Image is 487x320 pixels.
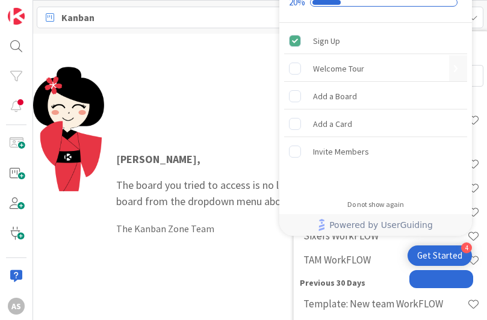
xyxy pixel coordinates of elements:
[8,8,25,25] img: Visit kanbanzone.com
[116,152,200,166] strong: [PERSON_NAME] ,
[347,200,404,209] div: Do not show again
[279,214,472,236] div: Footer
[313,144,369,159] div: Invite Members
[408,245,472,266] div: Open Get Started checklist, remaining modules: 4
[300,65,483,87] input: Search for boards...
[284,138,467,165] div: Invite Members is incomplete.
[116,221,475,236] div: The Kanban Zone Team
[8,298,25,315] div: AS
[300,93,483,105] div: Last 24 Hours
[61,10,95,25] span: Kanban
[279,23,472,192] div: Checklist items
[284,55,467,82] div: Welcome Tour is incomplete.
[303,230,467,242] h4: Sixers WorkFLOW
[116,151,475,209] p: The board you tried to access is no longer available. Please select a different board from the dr...
[461,242,472,253] div: 4
[313,61,364,76] div: Welcome Tour
[313,34,340,48] div: Sign Up
[417,250,462,262] div: Get Started
[303,254,467,266] h4: TAM WorkFLOW
[300,277,483,289] div: Previous 30 Days
[300,137,483,149] div: Previous 7 Days
[284,83,467,109] div: Add a Board is incomplete.
[313,89,357,103] div: Add a Board
[284,28,467,54] div: Sign Up is complete.
[303,298,467,310] h4: Template: New team WorkFLOW
[329,218,433,232] span: Powered by UserGuiding
[284,111,467,137] div: Add a Card is incomplete.
[313,117,352,131] div: Add a Card
[285,214,466,236] a: Powered by UserGuiding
